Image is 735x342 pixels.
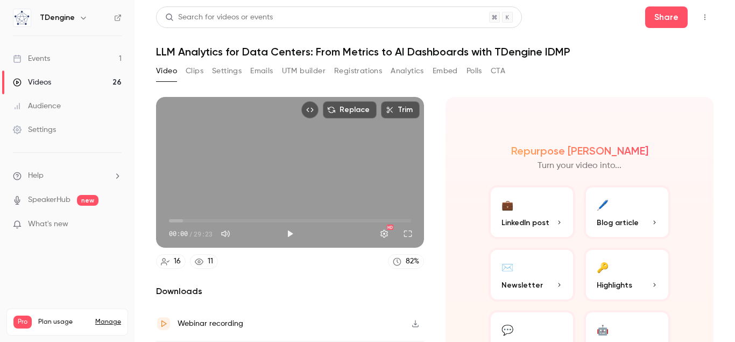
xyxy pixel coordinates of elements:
div: HD [387,225,393,230]
button: Emails [250,62,273,80]
div: 82 % [406,256,419,267]
button: CTA [491,62,505,80]
h2: Downloads [156,285,424,298]
span: LinkedIn post [501,217,549,228]
button: 💼LinkedIn post [489,185,575,239]
span: Newsletter [501,280,543,291]
button: Registrations [334,62,382,80]
li: help-dropdown-opener [13,170,122,182]
div: 🖊️ [597,196,609,213]
button: 🔑Highlights [584,248,670,302]
div: Webinar recording [178,317,243,330]
div: Settings [13,124,56,135]
button: Clips [186,62,203,80]
button: Embed [433,62,458,80]
span: / [189,229,193,239]
button: Settings [212,62,242,80]
div: Search for videos or events [165,12,273,23]
button: Polls [467,62,482,80]
span: 00:00 [169,229,188,239]
span: new [77,195,98,206]
button: Analytics [391,62,424,80]
span: 29:23 [194,229,213,239]
div: Videos [13,77,51,88]
div: ✉️ [501,259,513,275]
a: 16 [156,254,186,269]
div: 💼 [501,196,513,213]
button: Top Bar Actions [696,9,713,26]
h2: Repurpose [PERSON_NAME] [511,144,648,157]
div: Audience [13,101,61,111]
a: 11 [190,254,218,269]
div: 🔑 [597,259,609,275]
div: 💬 [501,321,513,338]
button: Full screen [397,223,419,245]
div: 🤖 [597,321,609,338]
span: Highlights [597,280,632,291]
div: 00:00 [169,229,213,239]
button: Replace [323,101,377,118]
div: Events [13,53,50,64]
a: 82% [388,254,424,269]
span: Pro [13,316,32,329]
span: Plan usage [38,318,89,326]
span: What's new [28,219,68,230]
button: ✉️Newsletter [489,248,575,302]
button: Embed video [301,101,319,118]
h6: TDengine [40,12,75,23]
span: Help [28,170,44,182]
button: Trim [381,101,420,118]
button: Play [279,223,301,245]
button: Mute [215,223,236,245]
button: Video [156,62,177,80]
h1: LLM Analytics for Data Centers: From Metrics to AI Dashboards with TDengine IDMP [156,45,713,58]
button: UTM builder [282,62,326,80]
p: Turn your video into... [538,159,621,172]
button: Share [645,6,688,28]
img: TDengine [13,9,31,26]
button: 🖊️Blog article [584,185,670,239]
span: Blog article [597,217,639,228]
button: Settings [373,223,395,245]
div: 11 [208,256,213,267]
div: 16 [174,256,181,267]
a: Manage [95,318,121,326]
a: SpeakerHub [28,194,70,206]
